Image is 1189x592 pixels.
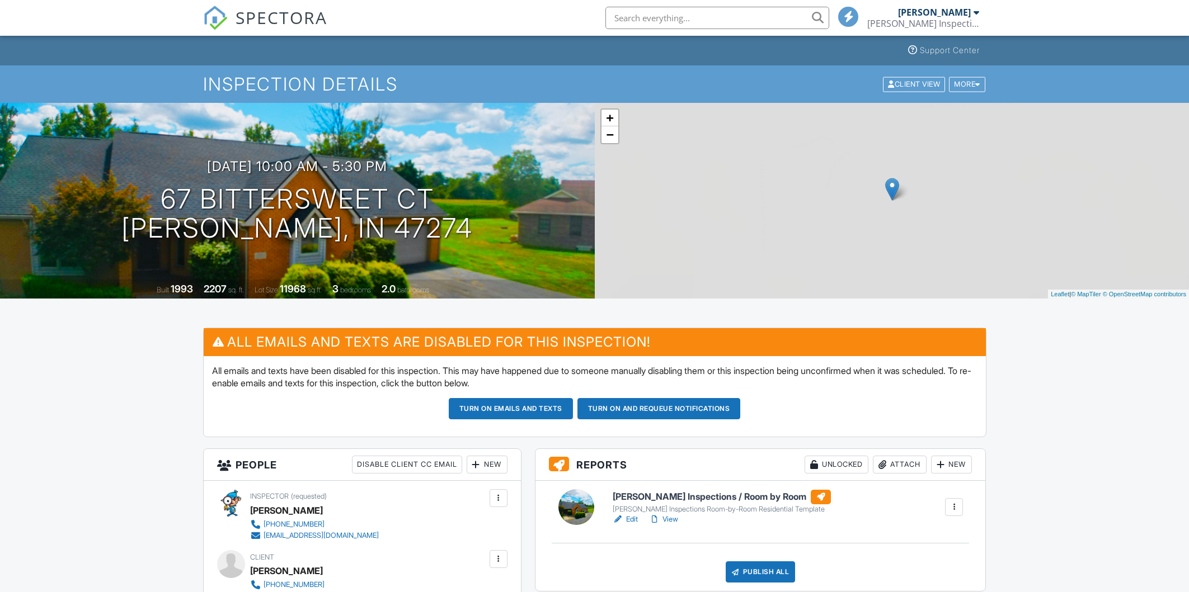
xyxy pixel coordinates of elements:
[601,110,618,126] a: Zoom in
[228,286,244,294] span: sq. ft.
[1103,291,1186,297] a: © OpenStreetMap contributors
[867,18,979,29] div: Kloeker Inspections
[250,579,379,590] a: [PHONE_NUMBER]
[882,79,948,88] a: Client View
[308,286,322,294] span: sq.ft.
[250,530,379,541] a: [EMAIL_ADDRESS][DOMAIN_NAME]
[203,74,986,94] h1: Inspection Details
[264,531,379,540] div: [EMAIL_ADDRESS][DOMAIN_NAME]
[280,283,306,295] div: 11968
[236,6,327,29] span: SPECTORA
[613,490,831,514] a: [PERSON_NAME] Inspections / Room by Room [PERSON_NAME] Inspections Room-by-Room Residential Template
[250,492,289,500] span: Inspector
[203,15,327,39] a: SPECTORA
[121,184,473,244] h1: 67 Bittersweet Ct [PERSON_NAME], IN 47274
[397,286,429,294] span: bathrooms
[920,45,980,55] div: Support Center
[931,456,972,473] div: New
[1048,290,1189,299] div: |
[467,456,507,473] div: New
[613,514,638,525] a: Edit
[577,398,741,419] button: Turn on and Requeue Notifications
[250,553,274,561] span: Client
[171,283,193,295] div: 1993
[204,328,986,356] h3: All emails and texts are disabled for this inspection!
[535,449,986,481] h3: Reports
[340,286,371,294] span: bedrooms
[1051,291,1069,297] a: Leaflet
[613,490,831,504] h6: [PERSON_NAME] Inspections / Room by Room
[332,283,339,295] div: 3
[382,283,396,295] div: 2.0
[649,514,678,525] a: View
[601,126,618,143] a: Zoom out
[204,283,227,295] div: 2207
[250,502,323,519] div: [PERSON_NAME]
[449,398,573,419] button: Turn on emails and texts
[883,77,945,92] div: Client View
[291,492,327,500] span: (requested)
[250,562,323,579] div: [PERSON_NAME]
[898,7,971,18] div: [PERSON_NAME]
[904,40,984,61] a: Support Center
[805,456,868,473] div: Unlocked
[204,449,521,481] h3: People
[264,580,325,589] div: [PHONE_NUMBER]
[726,561,796,582] div: Publish All
[212,364,977,390] p: All emails and texts have been disabled for this inspection. This may have happened due to someon...
[207,159,387,174] h3: [DATE] 10:00 am - 5:30 pm
[613,505,831,514] div: [PERSON_NAME] Inspections Room-by-Room Residential Template
[873,456,927,473] div: Attach
[1071,291,1101,297] a: © MapTiler
[264,520,325,529] div: [PHONE_NUMBER]
[250,519,379,530] a: [PHONE_NUMBER]
[255,286,278,294] span: Lot Size
[949,77,985,92] div: More
[157,286,169,294] span: Built
[352,456,462,473] div: Disable Client CC Email
[605,7,829,29] input: Search everything...
[203,6,228,30] img: The Best Home Inspection Software - Spectora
